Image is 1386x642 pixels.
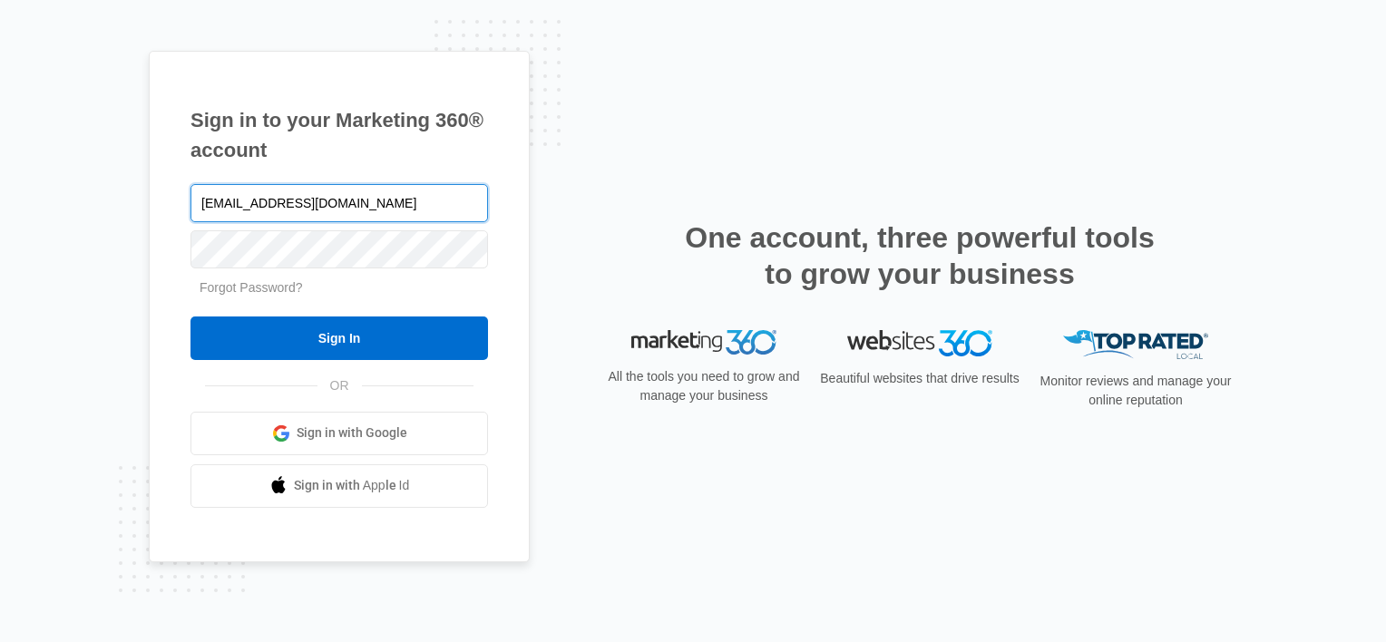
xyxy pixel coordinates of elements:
img: Marketing 360 [631,330,776,355]
span: Sign in with Google [297,423,407,443]
h1: Sign in to your Marketing 360® account [190,105,488,165]
img: Top Rated Local [1063,330,1208,360]
img: Websites 360 [847,330,992,356]
p: All the tools you need to grow and manage your business [602,367,805,405]
h2: One account, three powerful tools to grow your business [679,219,1160,292]
span: OR [317,376,362,395]
a: Sign in with Apple Id [190,464,488,508]
p: Beautiful websites that drive results [818,369,1021,388]
a: Forgot Password? [200,280,303,295]
a: Sign in with Google [190,412,488,455]
input: Sign In [190,316,488,360]
span: Sign in with Apple Id [294,476,410,495]
input: Email [190,184,488,222]
p: Monitor reviews and manage your online reputation [1034,372,1237,410]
